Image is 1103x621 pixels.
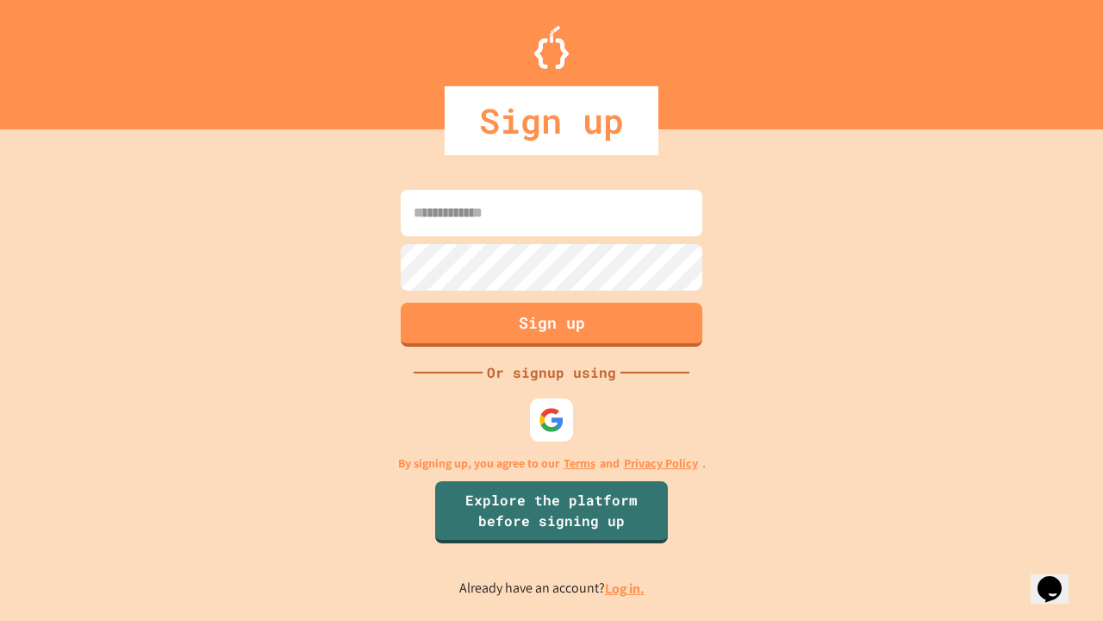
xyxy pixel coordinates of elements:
[398,455,706,473] p: By signing up, you agree to our and .
[960,477,1086,550] iframe: chat widget
[605,580,645,598] a: Log in.
[534,26,569,69] img: Logo.svg
[564,455,595,473] a: Terms
[539,407,564,433] img: google-icon.svg
[1031,552,1086,604] iframe: chat widget
[445,86,658,155] div: Sign up
[459,578,645,599] p: Already have an account?
[624,455,698,473] a: Privacy Policy
[435,481,668,543] a: Explore the platform before signing up
[483,362,620,383] div: Or signup using
[401,303,702,347] button: Sign up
